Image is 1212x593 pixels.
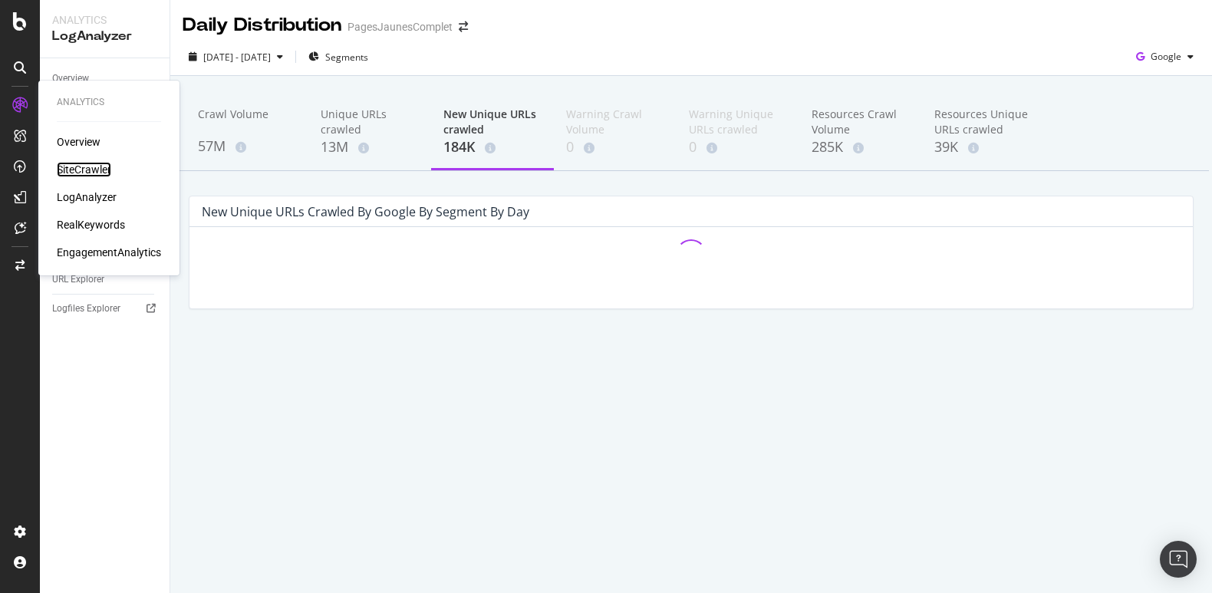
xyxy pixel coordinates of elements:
[183,12,341,38] div: Daily Distribution
[443,107,542,137] div: New Unique URLs crawled
[321,137,419,157] div: 13M
[198,137,296,156] div: 57M
[202,204,529,219] div: New Unique URLs crawled by google by Segment by Day
[52,272,159,288] a: URL Explorer
[57,217,125,232] a: RealKeywords
[57,134,100,150] a: Overview
[934,107,1033,137] div: Resources Unique URLs crawled
[566,137,664,157] div: 0
[443,137,542,157] div: 184K
[57,245,161,260] a: EngagementAnalytics
[52,301,159,317] a: Logfiles Explorer
[689,107,787,137] div: Warning Unique URLs crawled
[812,137,910,157] div: 285K
[1130,44,1200,69] button: Google
[1160,541,1197,578] div: Open Intercom Messenger
[57,189,117,205] a: LogAnalyzer
[52,12,157,28] div: Analytics
[52,301,120,317] div: Logfiles Explorer
[566,107,664,137] div: Warning Crawl Volume
[198,107,296,136] div: Crawl Volume
[52,71,159,87] a: Overview
[57,162,111,177] a: SiteCrawler
[1151,50,1181,63] span: Google
[689,137,787,157] div: 0
[183,44,289,69] button: [DATE] - [DATE]
[57,96,161,109] div: Analytics
[52,71,89,87] div: Overview
[52,28,157,45] div: LogAnalyzer
[459,21,468,32] div: arrow-right-arrow-left
[934,137,1033,157] div: 39K
[812,107,910,137] div: Resources Crawl Volume
[302,44,374,69] button: Segments
[347,19,453,35] div: PagesJaunesComplet
[325,51,368,64] span: Segments
[321,107,419,137] div: Unique URLs crawled
[52,272,104,288] div: URL Explorer
[203,51,271,64] span: [DATE] - [DATE]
